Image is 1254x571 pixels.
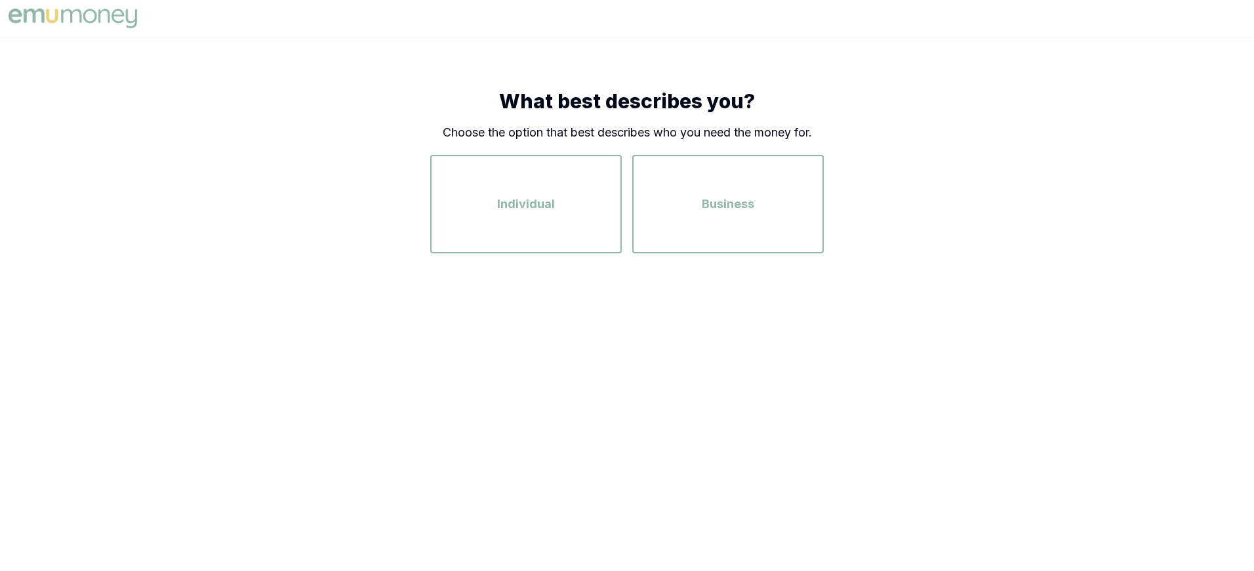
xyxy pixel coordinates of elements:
[632,155,824,253] button: Business
[430,198,622,211] a: Individual
[497,195,555,213] span: Individual
[702,195,754,213] span: Business
[430,123,824,142] p: Choose the option that best describes who you need the money for.
[5,5,140,32] img: Emu Money
[430,155,622,253] button: Individual
[632,198,824,211] a: Business
[430,89,824,113] h1: What best describes you?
